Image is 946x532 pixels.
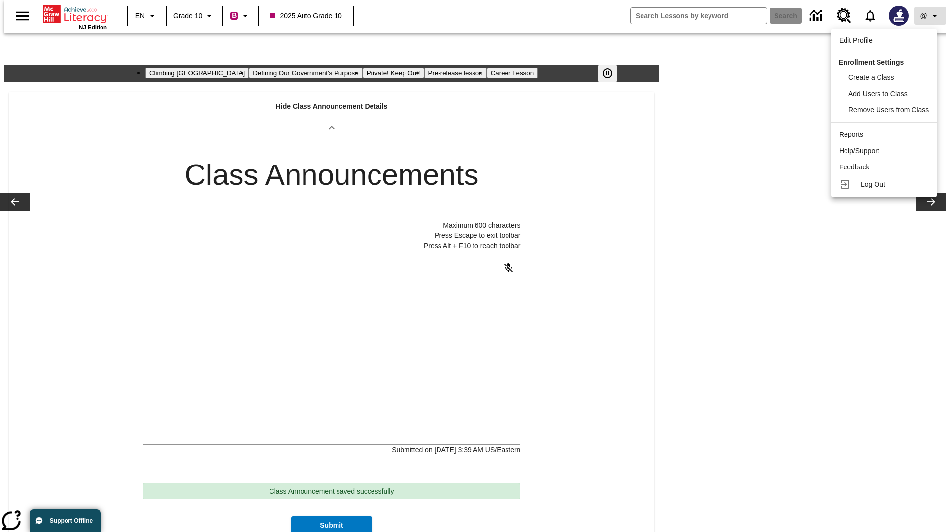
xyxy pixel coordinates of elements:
span: Remove Users from Class [848,106,929,114]
span: Add Users to Class [848,90,908,98]
span: Enrollment Settings [839,58,904,66]
body: Maximum 600 characters Press Escape to exit toolbar Press Alt + F10 to reach toolbar [4,8,144,17]
span: Edit Profile [839,36,873,44]
span: Feedback [839,163,869,171]
span: Reports [839,131,863,138]
span: Help/Support [839,147,879,155]
a: Title for My Lessons [DATE] 13:09:03 [4,8,128,16]
span: Create a Class [848,73,894,81]
span: Log Out [861,180,885,188]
